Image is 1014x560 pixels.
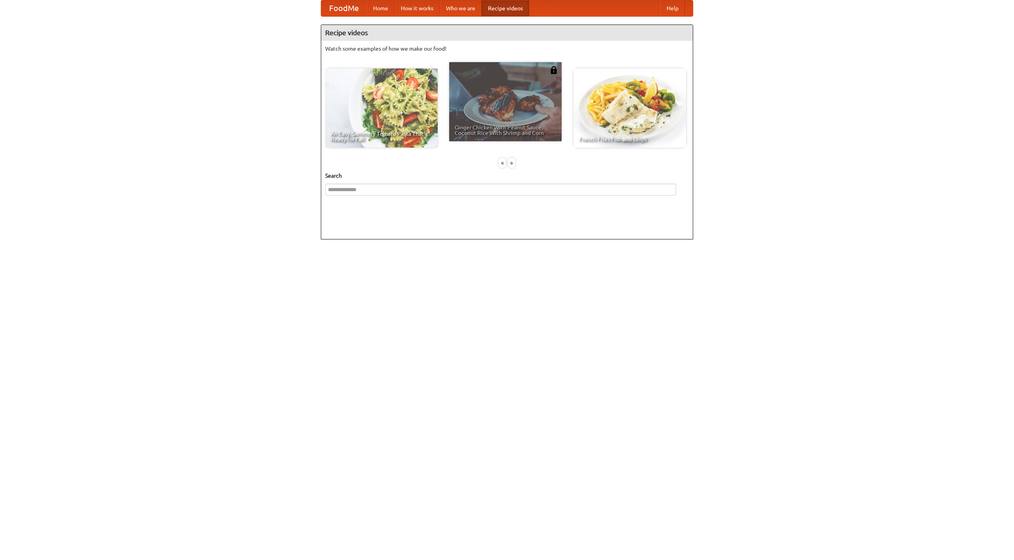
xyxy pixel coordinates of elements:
[325,68,438,148] a: An Easy, Summery Tomato Pasta That's Ready for Fall
[550,66,558,74] img: 483408.png
[440,0,482,16] a: Who we are
[325,172,689,180] h5: Search
[482,0,529,16] a: Recipe videos
[499,158,506,168] div: «
[574,68,686,148] a: French Fries Fish and Chips
[508,158,515,168] div: »
[321,25,693,41] h4: Recipe videos
[660,0,685,16] a: Help
[579,137,680,142] span: French Fries Fish and Chips
[325,45,689,53] p: Watch some examples of how we make our food!
[331,131,432,142] span: An Easy, Summery Tomato Pasta That's Ready for Fall
[367,0,395,16] a: Home
[321,0,367,16] a: FoodMe
[395,0,440,16] a: How it works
